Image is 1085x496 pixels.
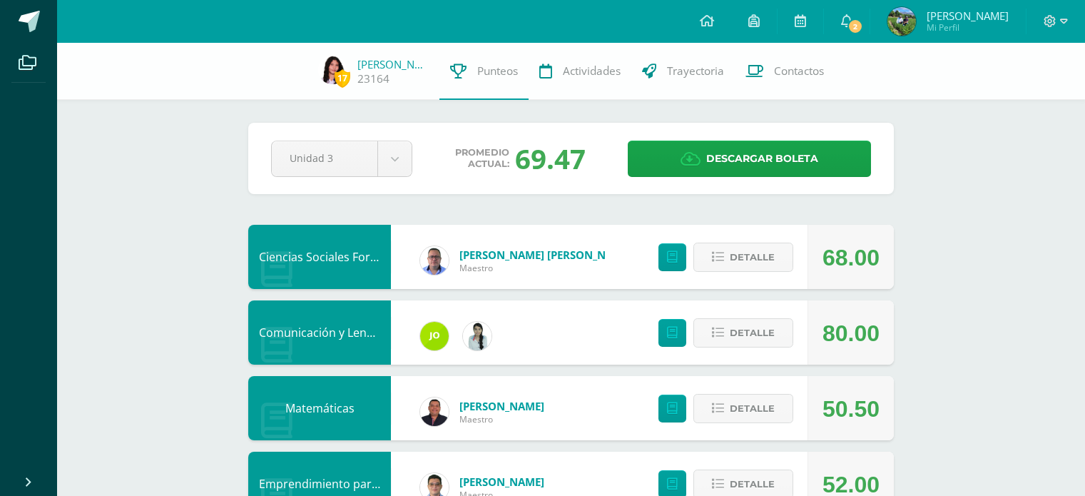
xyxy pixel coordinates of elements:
[847,19,862,34] span: 2
[439,43,529,100] a: Punteos
[248,225,391,289] div: Ciencias Sociales Formación Ciudadana e Interculturalidad
[667,64,724,79] span: Trayectoria
[706,141,818,176] span: Descargar boleta
[822,377,880,441] div: 50.50
[927,9,1009,23] span: [PERSON_NAME]
[628,141,871,177] a: Descargar boleta
[459,262,631,274] span: Maestro
[248,376,391,440] div: Matemáticas
[459,399,544,413] a: [PERSON_NAME]
[318,56,347,84] img: 4f4f2b44089719cd13e1a777ad1a3a94.png
[420,398,449,426] img: 26b32a793cf393e8c14c67795abc6c50.png
[822,226,880,290] div: 68.00
[693,394,793,423] button: Detalle
[272,141,412,176] a: Unidad 3
[463,322,491,350] img: 937d777aa527c70189f9fb3facc5f1f6.png
[477,64,518,79] span: Punteos
[927,21,1009,34] span: Mi Perfil
[822,301,880,365] div: 80.00
[459,475,544,489] a: [PERSON_NAME]
[515,140,586,177] div: 69.47
[693,318,793,348] button: Detalle
[459,248,631,262] a: [PERSON_NAME] [PERSON_NAME]
[248,300,391,365] div: Comunicación y Lenguaje, Idioma Extranjero
[455,147,509,170] span: Promedio actual:
[335,69,350,87] span: 17
[730,244,775,270] span: Detalle
[631,43,735,100] a: Trayectoria
[730,395,775,422] span: Detalle
[357,57,429,71] a: [PERSON_NAME]
[357,71,389,86] a: 23164
[730,320,775,346] span: Detalle
[420,322,449,350] img: 79eb5cb28572fb7ebe1e28c28929b0fa.png
[774,64,824,79] span: Contactos
[459,413,544,425] span: Maestro
[887,7,916,36] img: e36173922453860dcef2b0f3a8e51b2b.png
[420,246,449,275] img: 13b0349025a0e0de4e66ee4ed905f431.png
[563,64,621,79] span: Actividades
[529,43,631,100] a: Actividades
[693,243,793,272] button: Detalle
[735,43,835,100] a: Contactos
[290,141,360,175] span: Unidad 3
